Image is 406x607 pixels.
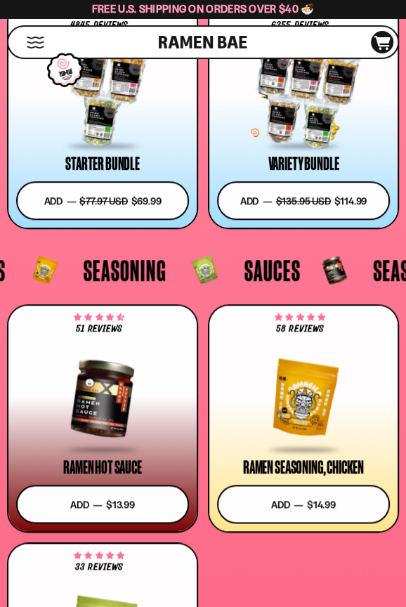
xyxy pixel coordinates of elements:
button: Add — $14.99 [217,485,390,523]
div: Variety Bundle [268,155,339,172]
a: 4.71 stars 51 reviews Ramen Hot Sauce Add — $13.99 [7,304,198,533]
span: 4.71 stars [74,315,124,320]
div: Ramen Seasoning, Chicken [243,459,364,476]
button: Add — $135.95 USD $114.99 [217,181,390,220]
button: Add — $77.97 USD $69.99 [16,181,189,220]
span: 5.00 stars [74,553,124,559]
span: 33 reviews [75,562,122,572]
div: Starter Bundle [65,155,140,172]
a: 4.71 stars 4845 reviews Starter Bundle Add — $77.97 USD $69.99 [7,1,198,229]
button: Mobile Menu Trigger [26,37,45,48]
span: Sauces [244,255,301,285]
span: 58 reviews [276,324,323,334]
div: Ramen Hot Sauce [63,459,142,476]
a: 4.63 stars 6355 reviews Variety Bundle Add — $135.95 USD $114.99 [208,1,399,229]
span: Free U.S. Shipping on Orders over $40 🍜 [92,2,315,15]
a: 4.83 stars 58 reviews Ramen Seasoning, Chicken Add — $14.99 [208,304,399,533]
button: Add — $13.99 [16,485,189,523]
span: Seasoning [84,255,166,285]
span: 51 reviews [76,324,122,334]
span: 4.83 stars [275,315,325,320]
